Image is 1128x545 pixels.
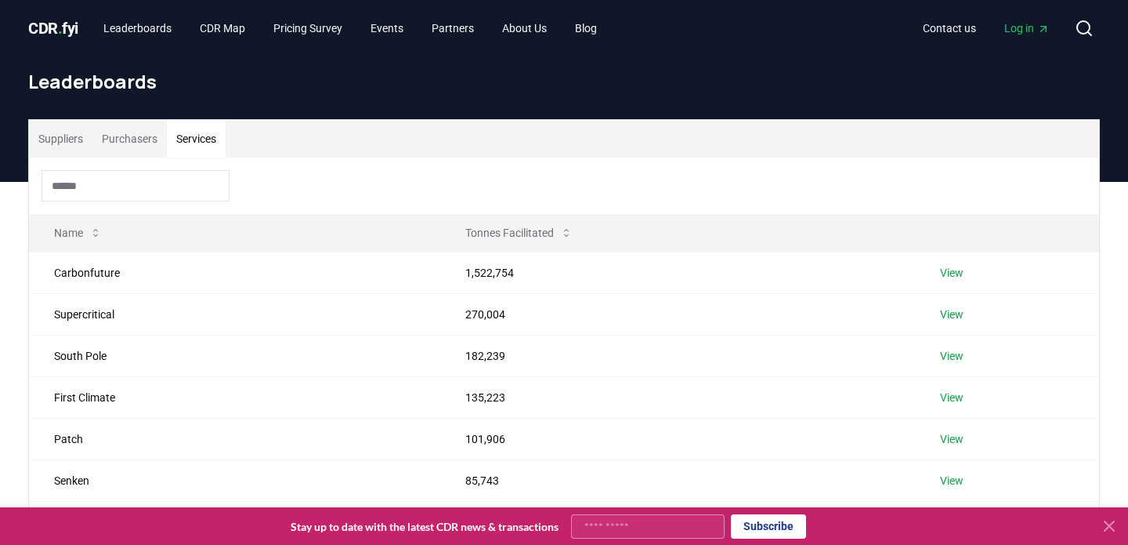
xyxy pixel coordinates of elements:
td: 270,004 [440,293,915,335]
td: 77,929 [440,501,915,543]
a: View [940,307,963,322]
td: Patch [29,418,440,460]
button: Tonnes Facilitated [453,217,585,249]
a: View [940,473,963,489]
span: . [58,19,63,38]
a: Partners [419,14,486,42]
a: View [940,390,963,405]
td: South Pole [29,335,440,376]
button: Name [42,217,114,249]
a: About Us [490,14,559,42]
td: ClimeFi [29,501,440,543]
a: Contact us [910,14,989,42]
td: 1,522,754 [440,252,915,293]
td: Supercritical [29,293,440,335]
a: Blog [562,14,609,42]
td: 182,239 [440,335,915,376]
span: Log in [1004,20,1050,36]
button: Suppliers [29,120,92,158]
td: 101,906 [440,418,915,460]
a: Pricing Survey [261,14,355,42]
a: Log in [992,14,1062,42]
a: CDR.fyi [28,17,78,39]
a: View [940,265,963,281]
a: CDR Map [187,14,258,42]
td: First Climate [29,376,440,418]
a: Leaderboards [91,14,184,42]
a: Events [358,14,416,42]
td: 85,743 [440,460,915,501]
button: Services [167,120,226,158]
button: Purchasers [92,120,167,158]
td: Senken [29,460,440,501]
td: Carbonfuture [29,252,440,293]
h1: Leaderboards [28,69,1100,94]
a: View [940,348,963,364]
a: View [940,431,963,447]
span: CDR fyi [28,19,78,38]
nav: Main [91,14,609,42]
td: 135,223 [440,376,915,418]
nav: Main [910,14,1062,42]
